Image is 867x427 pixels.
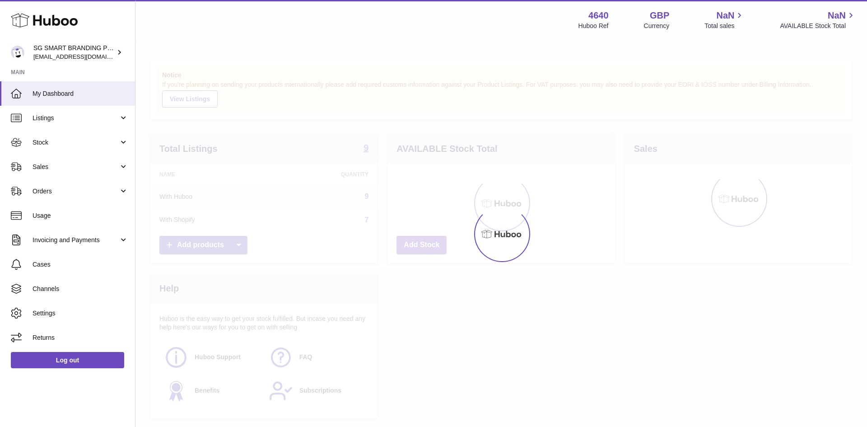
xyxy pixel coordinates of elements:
span: Sales [33,163,119,171]
strong: GBP [650,9,669,22]
span: Settings [33,309,128,318]
div: Currency [644,22,670,30]
span: NaN [828,9,846,22]
span: Returns [33,333,128,342]
span: Invoicing and Payments [33,236,119,244]
span: Usage [33,211,128,220]
span: Channels [33,285,128,293]
span: [EMAIL_ADDRESS][DOMAIN_NAME] [33,53,133,60]
span: Listings [33,114,119,122]
img: internalAdmin-4640@internal.huboo.com [11,46,24,59]
div: Huboo Ref [578,22,609,30]
div: SG SMART BRANDING PTE. LTD. [33,44,115,61]
span: Stock [33,138,119,147]
a: Log out [11,352,124,368]
span: My Dashboard [33,89,128,98]
span: Cases [33,260,128,269]
a: NaN AVAILABLE Stock Total [780,9,856,30]
a: NaN Total sales [704,9,745,30]
span: Total sales [704,22,745,30]
span: AVAILABLE Stock Total [780,22,856,30]
strong: 4640 [588,9,609,22]
span: Orders [33,187,119,196]
span: NaN [716,9,734,22]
